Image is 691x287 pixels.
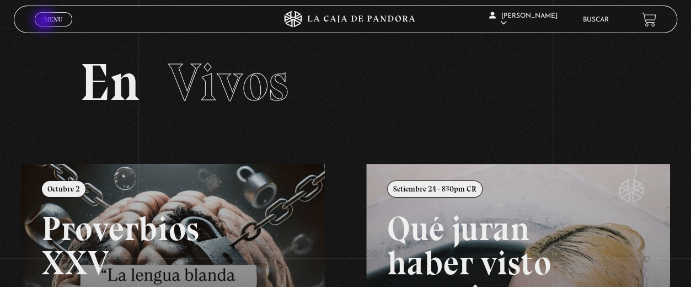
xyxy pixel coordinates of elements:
[641,12,656,27] a: View your shopping cart
[168,51,288,114] span: Vivos
[489,13,558,26] span: [PERSON_NAME]
[80,56,610,109] h2: En
[40,25,66,33] span: Cerrar
[44,16,62,23] span: Menu
[582,17,608,23] a: Buscar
